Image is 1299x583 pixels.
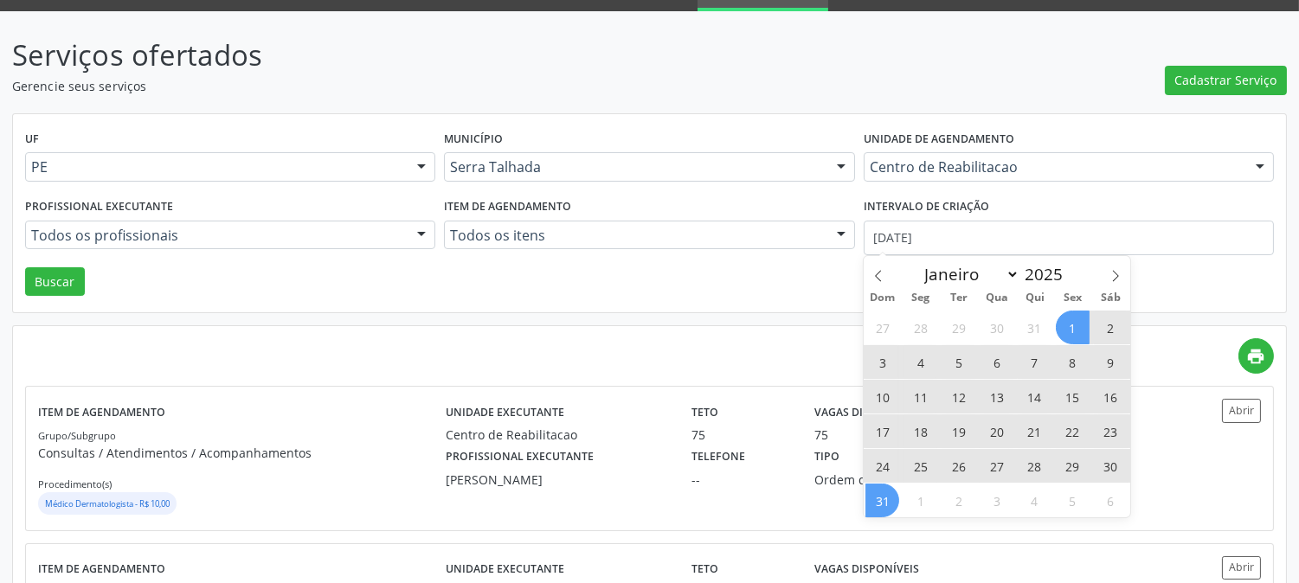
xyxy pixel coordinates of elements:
span: Serra Talhada [450,158,819,176]
small: Grupo/Subgrupo [38,429,116,442]
span: Cadastrar Serviço [1175,71,1277,89]
span: Agosto 27, 2025 [980,449,1013,483]
span: Agosto 13, 2025 [980,380,1013,413]
span: Agosto 31, 2025 [865,484,899,517]
i: print [1247,347,1266,366]
label: Unidade executante [446,556,564,583]
input: Selecione um intervalo [864,221,1274,255]
div: [PERSON_NAME] [446,471,667,489]
label: Intervalo de criação [864,194,989,221]
label: Profissional executante [25,194,173,221]
span: Agosto 29, 2025 [1056,449,1090,483]
span: Agosto 3, 2025 [865,345,899,379]
button: Cadastrar Serviço [1165,66,1287,95]
span: Agosto 11, 2025 [904,380,937,413]
span: Agosto 5, 2025 [942,345,975,379]
span: Setembro 6, 2025 [1094,484,1128,517]
div: 75 [814,426,828,444]
label: Vagas disponíveis [814,556,919,583]
label: Teto [691,556,718,583]
span: Agosto 22, 2025 [1056,414,1090,448]
span: PE [31,158,400,176]
span: Setembro 3, 2025 [980,484,1013,517]
button: Abrir [1222,556,1261,580]
span: Agosto 7, 2025 [1018,345,1051,379]
span: Agosto 15, 2025 [1056,380,1090,413]
button: Buscar [25,267,85,297]
small: Procedimento(s) [38,477,112,490]
span: Setembro 2, 2025 [942,484,975,517]
label: Unidade de agendamento [864,126,1014,153]
label: Unidade executante [446,399,564,426]
span: Sex [1054,292,1092,304]
span: Agosto 1, 2025 [1056,311,1090,344]
span: Dom [864,292,902,304]
label: Item de agendamento [38,399,165,426]
span: Agosto 26, 2025 [942,449,975,483]
span: Agosto 21, 2025 [1018,414,1051,448]
span: Agosto 25, 2025 [904,449,937,483]
span: Agosto 28, 2025 [1018,449,1051,483]
span: Agosto 17, 2025 [865,414,899,448]
span: Julho 30, 2025 [980,311,1013,344]
span: Julho 28, 2025 [904,311,937,344]
span: Agosto 24, 2025 [865,449,899,483]
span: Agosto 30, 2025 [1094,449,1128,483]
span: Agosto 16, 2025 [1094,380,1128,413]
span: Agosto 2, 2025 [1094,311,1128,344]
div: Ordem de chegada [814,471,974,489]
label: Item de agendamento [444,194,571,221]
span: Agosto 9, 2025 [1094,345,1128,379]
span: Agosto 8, 2025 [1056,345,1090,379]
label: Município [444,126,503,153]
span: Julho 31, 2025 [1018,311,1051,344]
span: Agosto 19, 2025 [942,414,975,448]
label: Telefone [691,444,745,471]
span: Agosto 10, 2025 [865,380,899,413]
span: Setembro 5, 2025 [1056,484,1090,517]
span: Todos os itens [450,227,819,244]
span: Agosto 12, 2025 [942,380,975,413]
small: Médico Dermatologista - R$ 10,00 [45,498,170,509]
input: Year [1019,263,1077,285]
label: Vagas disponíveis [814,399,919,426]
span: Ter [940,292,978,304]
span: Qui [1016,292,1054,304]
button: Abrir [1222,399,1261,422]
span: Agosto 23, 2025 [1094,414,1128,448]
span: Agosto 20, 2025 [980,414,1013,448]
div: Centro de Reabilitacao [446,426,667,444]
span: Qua [978,292,1016,304]
span: Julho 27, 2025 [865,311,899,344]
span: Agosto 14, 2025 [1018,380,1051,413]
span: Julho 29, 2025 [942,311,975,344]
span: Todos os profissionais [31,227,400,244]
span: Sáb [1092,292,1130,304]
span: Setembro 4, 2025 [1018,484,1051,517]
span: Centro de Reabilitacao [870,158,1238,176]
div: 75 [691,426,790,444]
label: Tipo [814,444,839,471]
span: Agosto 6, 2025 [980,345,1013,379]
label: Teto [691,399,718,426]
p: Serviços ofertados [12,34,904,77]
span: Agosto 18, 2025 [904,414,937,448]
div: -- [691,471,790,489]
span: Agosto 4, 2025 [904,345,937,379]
a: print [1238,338,1274,374]
select: Month [916,262,1020,286]
label: Item de agendamento [38,556,165,583]
p: Gerencie seus serviços [12,77,904,95]
span: Setembro 1, 2025 [904,484,937,517]
span: Seg [902,292,940,304]
label: UF [25,126,39,153]
p: Consultas / Atendimentos / Acompanhamentos [38,444,446,462]
label: Profissional executante [446,444,594,471]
